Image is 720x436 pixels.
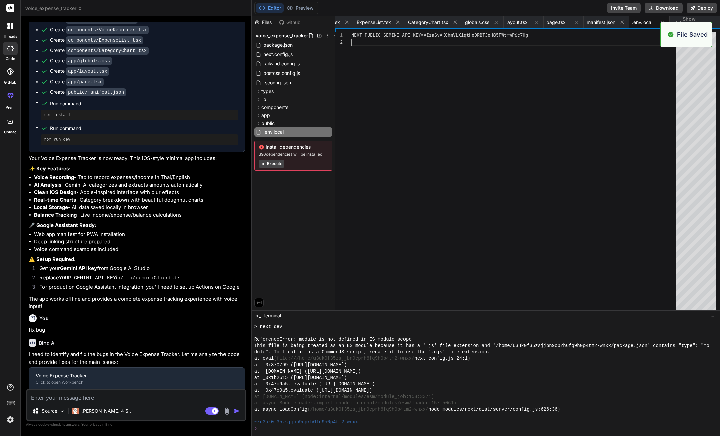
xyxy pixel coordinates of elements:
li: - Live income/expense/balance calculations [34,211,245,219]
button: Invite Team [607,3,641,13]
span: voice_expense_tracker [25,5,82,12]
li: For production Google Assistant integration, you'll need to set up Actions on Google [34,283,245,293]
strong: ⚠️ Setup Required: [29,256,76,262]
code: YOUR_GEMINI_API_KEY [59,275,116,281]
strong: Real-time Charts [34,197,76,203]
span: layout.tsx [506,19,528,26]
p: File Saved [677,30,708,39]
button: − [710,310,716,321]
span: .env.local [632,19,652,26]
strong: Clean iOS Design [34,189,76,195]
div: Create [50,47,149,54]
span: at _0x1b2515 ([URL][DOMAIN_NAME]) [254,375,347,381]
span: > next dev [254,324,282,330]
span: ExpenseList.tsx [357,19,391,26]
span: JoH85FWtmwP6c7Hg [485,32,528,38]
div: Create [50,26,149,33]
button: Voice Expense TrackerClick to open Workbench [29,368,234,390]
p: Always double-check its answers. Your in Bind [26,421,246,428]
li: - All data saved locally in browser [34,204,245,211]
strong: Voice Recording [34,174,74,180]
label: GitHub [4,80,16,85]
div: Voice Expense Tracker [36,372,227,379]
span: at async ModuleLoader.import (node:internal/modules/esm/loader:157:5061) [254,400,457,406]
p: The app works offline and provides a complete expense tracking experience with voice input! [29,295,245,310]
span: globals.css [465,19,489,26]
h6: Bind AI [39,340,56,346]
div: Domain: [DOMAIN_NAME] [17,17,74,23]
span: node_modules/ [428,406,465,413]
span: Run command [50,125,238,132]
code: components/VoiceRecorder.tsx [66,26,149,34]
div: Create [50,16,138,23]
div: v 4.0.25 [19,11,33,16]
img: icon [233,408,240,414]
span: voice_expense_tracker [256,32,308,39]
span: privacy [90,422,102,426]
span: Terminal [263,312,281,319]
span: postcss.config.js [263,69,301,77]
strong: Local Storage [34,204,68,210]
span: ❯ [254,425,258,432]
img: logo_orange.svg [11,11,16,16]
span: ) [558,406,560,413]
span: next.config.js [263,50,293,58]
span: 390 dependencies will be installed [259,152,328,157]
p: [PERSON_NAME] 4 S.. [81,408,131,414]
strong: Balance Tracking [34,212,77,218]
span: public [261,120,275,127]
code: app/globals.css [66,57,112,65]
img: website_grey.svg [11,17,16,23]
span: at [DOMAIN_NAME] (node:internal/modules/esm/module_job:158:3371) [254,394,434,400]
strong: AI Analysis [34,182,61,188]
span: ReferenceError: module is not defined in ES module scope [254,336,412,343]
li: - Gemini AI categorizes and extracts amounts automatically [34,181,245,189]
span: components [261,104,288,111]
div: Create [50,68,109,75]
span: Run command [50,100,238,107]
span: >_ [256,312,261,319]
span: ) [468,355,470,362]
li: Get your from Google AI Studio [34,265,245,274]
span: lib [261,96,266,103]
span: (file:///home/u3uk0f35zsjjbn9cprh6fq9h0p4tm2-wnxx/ [274,355,414,362]
p: fix bug [29,326,245,334]
span: types [261,88,274,95]
span: NEXT_PUBLIC_GEMINI_API_KEY=AIzaSyAKChmVLX1qtHoDRBT [351,32,485,38]
pre: npm install [44,112,235,118]
div: Create [50,37,143,44]
button: Editor [256,3,284,13]
button: Execute [259,160,284,168]
code: public/manifest.json [66,88,126,96]
div: Domain Overview [25,39,60,44]
span: at eval [254,355,274,362]
li: Deep linking structure prepared [34,238,245,246]
span: app [261,112,270,119]
span: at _0x370799 ([URL][DOMAIN_NAME]) [254,362,347,368]
span: tailwind.config.js [263,60,300,68]
div: Keywords by Traffic [74,39,113,44]
span: at _[DOMAIN_NAME] ([URL][DOMAIN_NAME]) [254,368,361,375]
p: Your Voice Expense Tracker is now ready! This iOS-style minimal app includes: [29,155,245,162]
span: package.json [263,41,293,49]
span: /dist/server/config.js:626:36 [476,406,558,413]
pre: npm run dev [44,137,235,142]
code: app/page.tsx [66,78,104,86]
div: Create [50,78,104,85]
h6: You [39,315,49,322]
button: Preview [284,3,317,13]
li: - Category breakdown with beautiful doughnut charts [34,196,245,204]
div: Create [50,57,112,64]
span: at async loadConfig [254,406,308,413]
span: manifest.json [587,19,615,26]
img: alert [667,30,674,39]
img: Pick Models [59,408,65,414]
label: prem [6,105,15,110]
span: ~/u3uk0f35zsjjbn9cprh6fq9h0p4tm2-wnxx [254,419,358,425]
span: next.config.js:24:1 [414,355,468,362]
code: /lib/geminiClient.ts [120,275,181,281]
span: .env.local [263,128,284,136]
span: CategoryChart.tsx [408,19,448,26]
span: page.tsx [546,19,566,26]
p: I need to identify and fix the bugs in the Voice Expense Tracker. Let me analyze the code and pro... [29,351,245,366]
